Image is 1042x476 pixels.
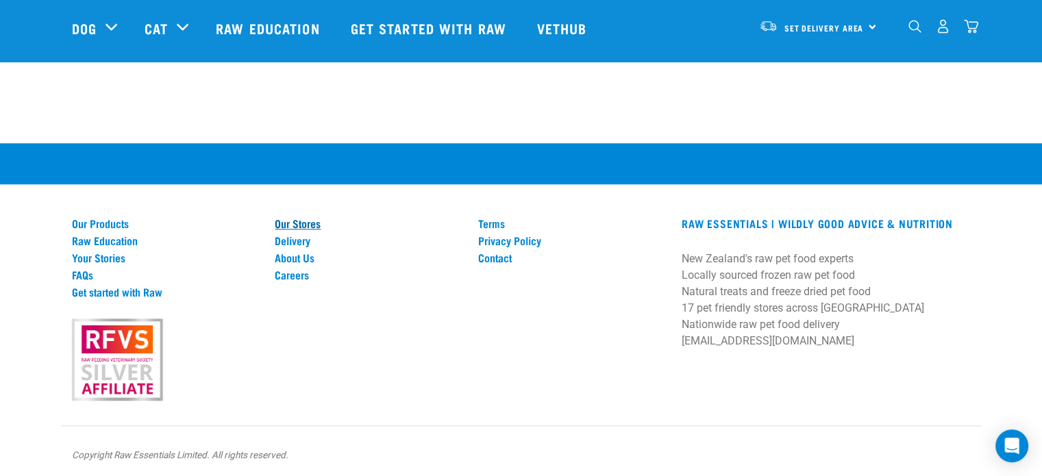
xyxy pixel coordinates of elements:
[682,251,970,349] p: New Zealand's raw pet food experts Locally sourced frozen raw pet food Natural treats and freeze ...
[936,19,950,34] img: user.png
[72,286,259,298] a: Get started with Raw
[72,251,259,264] a: Your Stories
[72,449,288,460] em: Copyright Raw Essentials Limited. All rights reserved.
[964,19,978,34] img: home-icon@2x.png
[337,1,523,55] a: Get started with Raw
[523,1,604,55] a: Vethub
[66,316,169,403] img: rfvs.png
[72,234,259,247] a: Raw Education
[784,25,864,30] span: Set Delivery Area
[275,234,462,247] a: Delivery
[72,217,259,229] a: Our Products
[478,234,665,247] a: Privacy Policy
[145,18,168,38] a: Cat
[72,18,97,38] a: Dog
[275,251,462,264] a: About Us
[202,1,336,55] a: Raw Education
[478,217,665,229] a: Terms
[478,251,665,264] a: Contact
[995,429,1028,462] div: Open Intercom Messenger
[759,20,778,32] img: van-moving.png
[72,268,259,281] a: FAQs
[908,20,921,33] img: home-icon-1@2x.png
[682,217,970,229] h3: RAW ESSENTIALS | Wildly Good Advice & Nutrition
[275,268,462,281] a: Careers
[275,217,462,229] a: Our Stores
